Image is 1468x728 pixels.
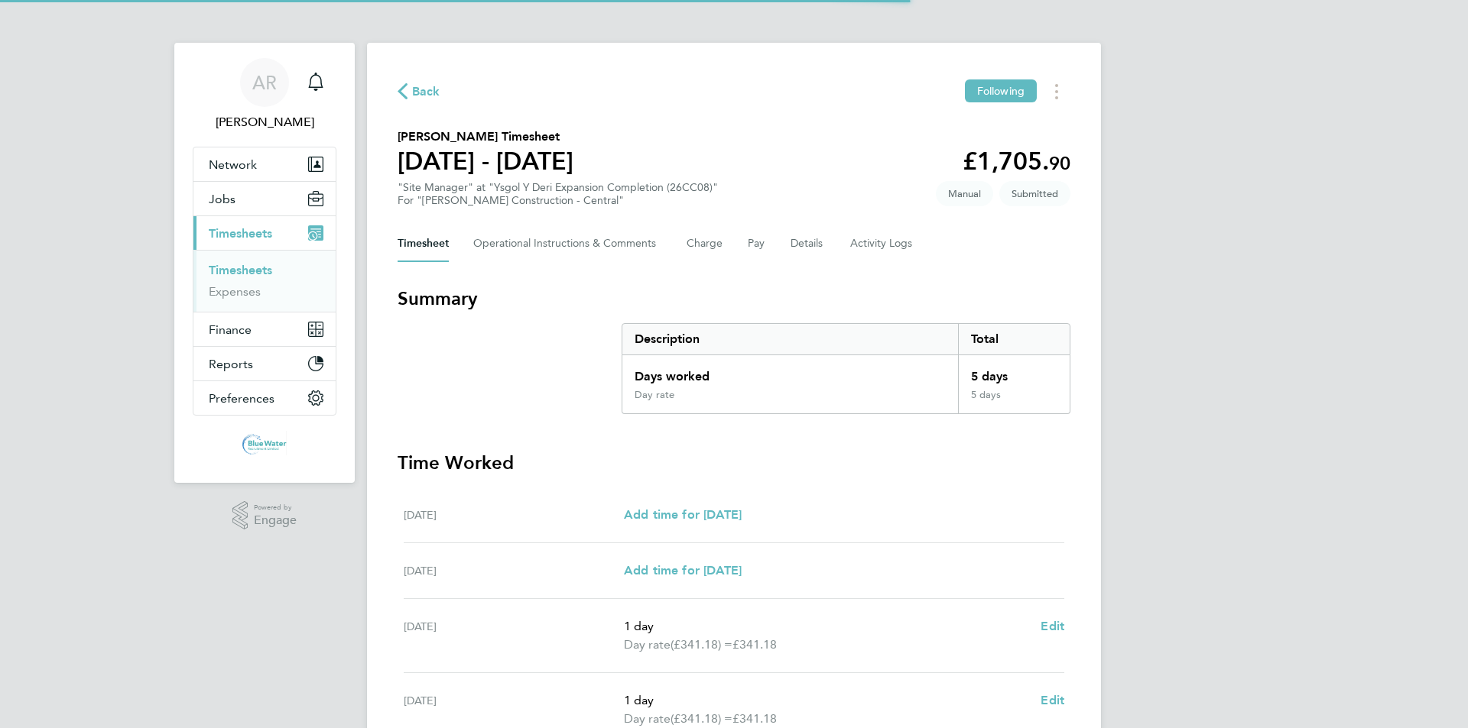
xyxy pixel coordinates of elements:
span: £341.18 [732,637,777,652]
div: [DATE] [404,617,624,654]
span: Day rate [624,710,671,728]
span: (£341.18) = [671,637,732,652]
button: Reports [193,347,336,380]
div: Total [958,324,1070,354]
app-decimal: £1,705. [963,147,1070,176]
span: This timesheet was manually created. [936,181,993,206]
span: AR [252,73,277,92]
button: Pay [748,225,766,262]
div: [DATE] [404,691,624,728]
span: Reports [209,357,253,371]
span: Powered by [254,501,297,514]
button: Jobs [193,182,336,215]
span: £341.18 [732,711,777,726]
a: Add time for [DATE] [624,506,742,524]
span: Edit [1041,619,1064,633]
span: Add time for [DATE] [624,563,742,578]
span: (£341.18) = [671,711,732,726]
a: Powered byEngage [232,501,297,530]
span: Timesheets [209,226,272,241]
div: Summary [622,323,1070,414]
span: Add time for [DATE] [624,507,742,522]
h2: [PERSON_NAME] Timesheet [398,128,573,146]
a: Timesheets [209,263,272,277]
h1: [DATE] - [DATE] [398,146,573,176]
a: AR[PERSON_NAME] [193,58,336,131]
div: [DATE] [404,561,624,580]
button: Charge [687,225,723,262]
h3: Summary [398,286,1070,311]
p: 1 day [624,691,1028,710]
div: 5 days [958,389,1070,413]
a: Edit [1041,691,1064,710]
div: "Site Manager" at "Ysgol Y Deri Expansion Completion (26CC08)" [398,181,718,207]
nav: Main navigation [174,43,355,483]
img: bluewaterwales-logo-retina.png [242,431,287,455]
button: Network [193,147,336,181]
div: [DATE] [404,506,624,524]
span: Jobs [209,192,235,206]
span: Back [412,83,440,101]
p: 1 day [624,617,1028,636]
span: Engage [254,514,297,527]
span: Day rate [624,636,671,654]
a: Edit [1041,617,1064,636]
button: Timesheet [398,225,449,262]
div: Timesheets [193,250,336,312]
div: Day rate [635,389,674,401]
button: Timesheets Menu [1043,79,1070,103]
button: Timesheets [193,216,336,250]
button: Back [398,82,440,101]
button: Preferences [193,381,336,415]
div: 5 days [958,355,1070,389]
span: This timesheet is Submitted. [999,181,1070,206]
button: Following [965,79,1037,102]
a: Go to home page [193,431,336,455]
a: Expenses [209,284,261,299]
button: Activity Logs [850,225,914,262]
a: Add time for [DATE] [624,561,742,580]
h3: Time Worked [398,451,1070,475]
span: Network [209,157,257,172]
button: Details [791,225,826,262]
button: Operational Instructions & Comments [473,225,662,262]
div: For "[PERSON_NAME] Construction - Central" [398,194,718,207]
span: Anthony Roberts [193,113,336,131]
div: Days worked [622,355,958,389]
span: 90 [1049,152,1070,174]
span: Following [977,84,1025,98]
span: Edit [1041,693,1064,707]
span: Preferences [209,391,274,406]
button: Finance [193,312,336,346]
div: Description [622,324,958,354]
span: Finance [209,322,252,337]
